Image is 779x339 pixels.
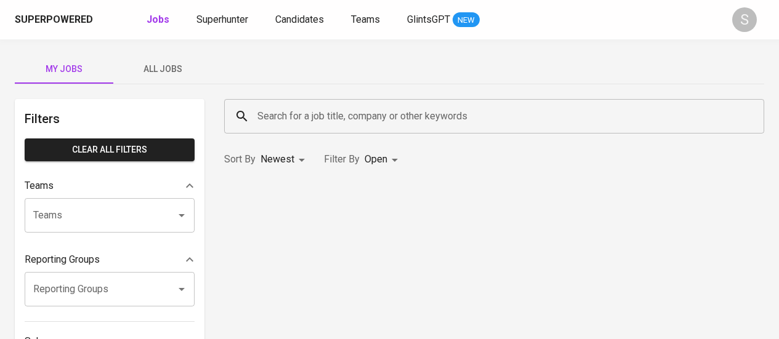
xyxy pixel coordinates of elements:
span: NEW [453,14,480,26]
span: Teams [351,14,380,25]
p: Teams [25,178,54,193]
div: S [732,7,757,32]
div: Newest [260,148,309,171]
b: Jobs [147,14,169,25]
img: app logo [95,10,112,29]
p: Newest [260,152,294,167]
span: Clear All filters [34,142,185,158]
span: My Jobs [22,62,106,77]
span: All Jobs [121,62,204,77]
div: Teams [25,173,195,198]
a: Superpoweredapp logo [15,10,112,29]
a: Jobs [147,12,172,28]
div: Superpowered [15,13,93,27]
span: GlintsGPT [407,14,450,25]
span: Open [365,153,387,165]
button: Open [173,281,190,298]
a: Teams [351,12,382,28]
button: Open [173,207,190,224]
span: Candidates [275,14,324,25]
a: GlintsGPT NEW [407,12,480,28]
span: Superhunter [196,14,248,25]
div: Open [365,148,402,171]
a: Candidates [275,12,326,28]
p: Reporting Groups [25,252,100,267]
p: Filter By [324,152,360,167]
p: Sort By [224,152,256,167]
div: Reporting Groups [25,247,195,272]
button: Clear All filters [25,138,195,161]
a: Superhunter [196,12,251,28]
h6: Filters [25,109,195,129]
